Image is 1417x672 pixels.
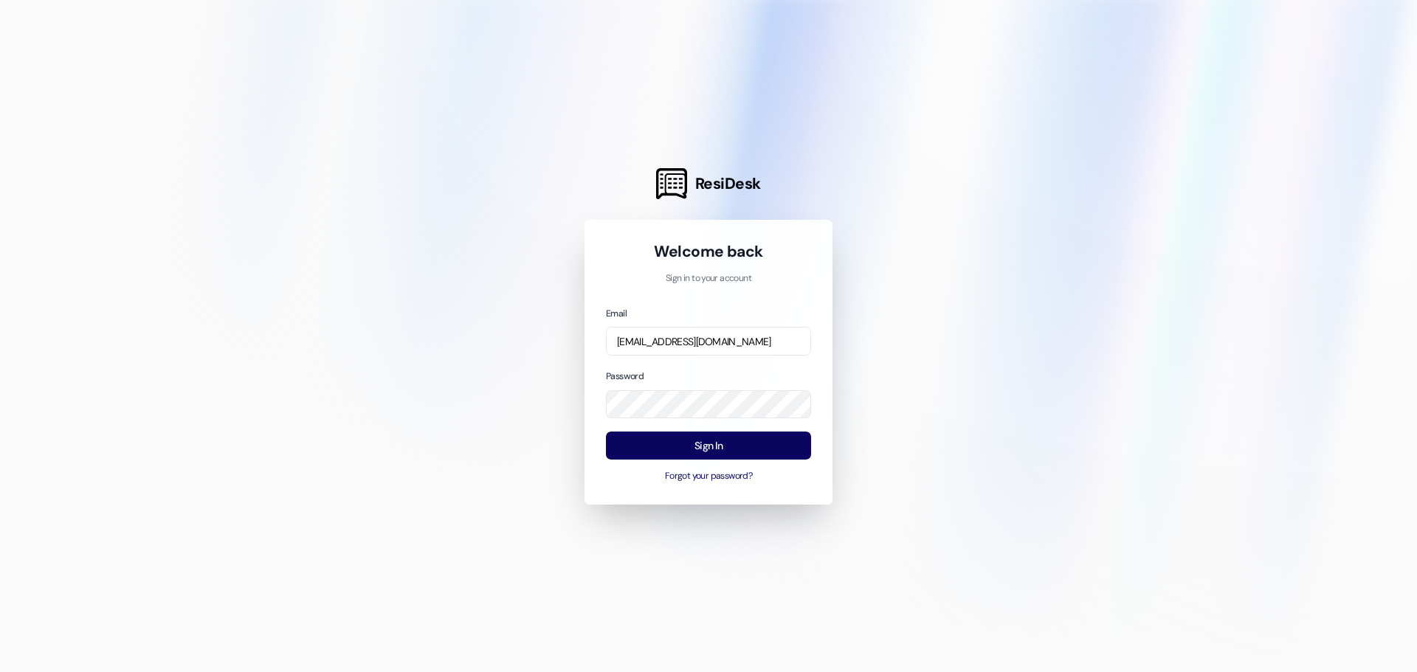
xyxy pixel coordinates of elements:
[606,241,811,262] h1: Welcome back
[606,272,811,285] p: Sign in to your account
[656,168,687,199] img: ResiDesk Logo
[606,327,811,356] input: name@example.com
[695,173,761,194] span: ResiDesk
[606,370,644,382] label: Password
[606,308,627,319] label: Email
[606,470,811,483] button: Forgot your password?
[606,432,811,460] button: Sign In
